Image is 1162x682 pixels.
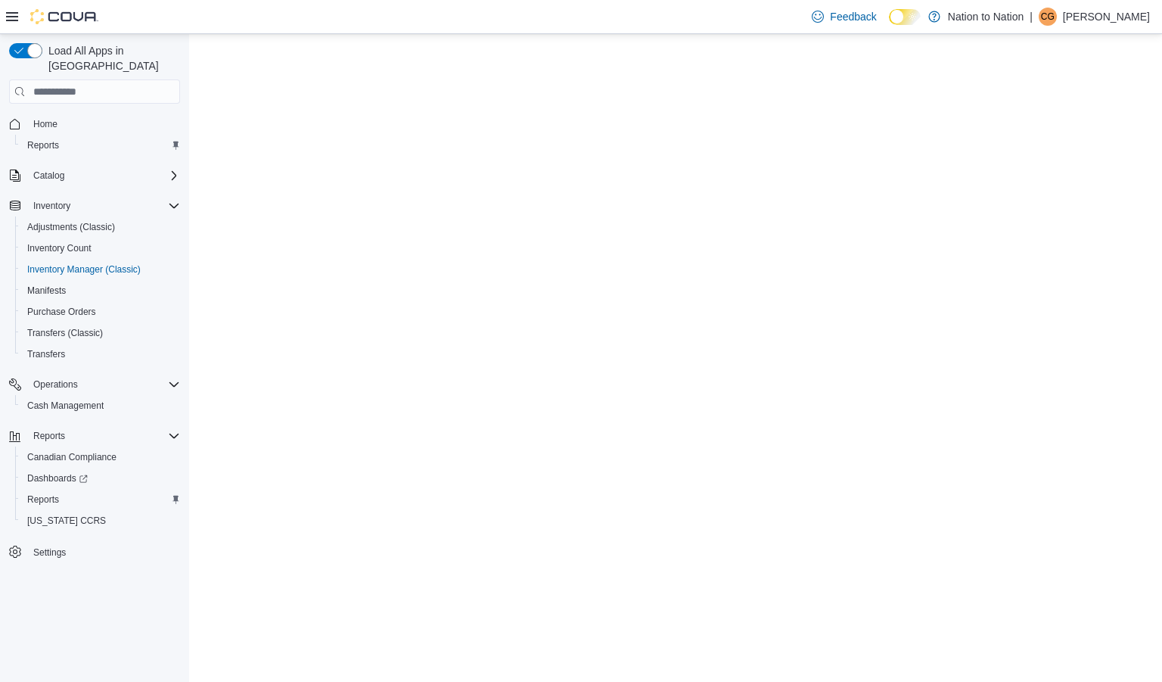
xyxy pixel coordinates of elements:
[21,397,110,415] a: Cash Management
[21,512,112,530] a: [US_STATE] CCRS
[21,490,180,509] span: Reports
[3,113,186,135] button: Home
[21,239,180,257] span: Inventory Count
[27,242,92,254] span: Inventory Count
[27,167,70,185] button: Catalog
[27,451,117,463] span: Canadian Compliance
[21,260,147,279] a: Inventory Manager (Classic)
[27,139,59,151] span: Reports
[27,285,66,297] span: Manifests
[21,136,65,154] a: Reports
[21,345,71,363] a: Transfers
[27,114,180,133] span: Home
[27,494,59,506] span: Reports
[3,374,186,395] button: Operations
[15,489,186,510] button: Reports
[27,221,115,233] span: Adjustments (Classic)
[3,425,186,447] button: Reports
[21,490,65,509] a: Reports
[21,282,180,300] span: Manifests
[27,375,84,394] button: Operations
[21,469,180,487] span: Dashboards
[27,197,180,215] span: Inventory
[27,400,104,412] span: Cash Management
[21,469,94,487] a: Dashboards
[21,260,180,279] span: Inventory Manager (Classic)
[21,397,180,415] span: Cash Management
[15,344,186,365] button: Transfers
[21,324,180,342] span: Transfers (Classic)
[27,427,71,445] button: Reports
[21,239,98,257] a: Inventory Count
[42,43,180,73] span: Load All Apps in [GEOGRAPHIC_DATA]
[889,25,890,26] span: Dark Mode
[15,216,186,238] button: Adjustments (Classic)
[33,170,64,182] span: Catalog
[21,303,102,321] a: Purchase Orders
[830,9,876,24] span: Feedback
[15,510,186,531] button: [US_STATE] CCRS
[27,472,88,484] span: Dashboards
[15,322,186,344] button: Transfers (Classic)
[27,167,180,185] span: Catalog
[3,195,186,216] button: Inventory
[3,540,186,562] button: Settings
[27,306,96,318] span: Purchase Orders
[21,448,123,466] a: Canadian Compliance
[21,448,180,466] span: Canadian Compliance
[21,324,109,342] a: Transfers (Classic)
[33,200,70,212] span: Inventory
[21,218,121,236] a: Adjustments (Classic)
[27,543,72,562] a: Settings
[27,348,65,360] span: Transfers
[9,107,180,603] nav: Complex example
[27,542,180,561] span: Settings
[948,8,1024,26] p: Nation to Nation
[806,2,882,32] a: Feedback
[1039,8,1057,26] div: Christa Gutierrez
[27,115,64,133] a: Home
[27,263,141,276] span: Inventory Manager (Classic)
[1041,8,1055,26] span: CG
[33,430,65,442] span: Reports
[21,218,180,236] span: Adjustments (Classic)
[1063,8,1150,26] p: [PERSON_NAME]
[15,395,186,416] button: Cash Management
[33,118,57,130] span: Home
[27,197,76,215] button: Inventory
[27,375,180,394] span: Operations
[21,282,72,300] a: Manifests
[15,301,186,322] button: Purchase Orders
[15,468,186,489] a: Dashboards
[15,447,186,468] button: Canadian Compliance
[15,135,186,156] button: Reports
[15,259,186,280] button: Inventory Manager (Classic)
[889,9,921,25] input: Dark Mode
[1030,8,1033,26] p: |
[15,238,186,259] button: Inventory Count
[27,327,103,339] span: Transfers (Classic)
[15,280,186,301] button: Manifests
[33,378,78,391] span: Operations
[27,515,106,527] span: [US_STATE] CCRS
[21,303,180,321] span: Purchase Orders
[21,345,180,363] span: Transfers
[30,9,98,24] img: Cova
[21,512,180,530] span: Washington CCRS
[33,547,66,559] span: Settings
[27,427,180,445] span: Reports
[21,136,180,154] span: Reports
[3,165,186,186] button: Catalog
